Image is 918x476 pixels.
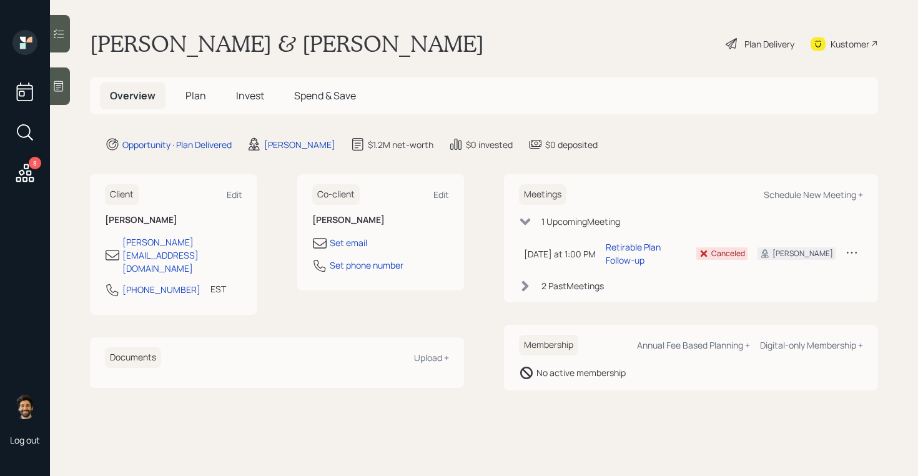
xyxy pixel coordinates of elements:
div: Edit [433,189,449,201]
div: [PERSON_NAME][EMAIL_ADDRESS][DOMAIN_NAME] [122,236,242,275]
div: Upload + [414,352,449,364]
div: [PERSON_NAME] [264,138,335,151]
div: Set email [330,236,367,249]
h6: [PERSON_NAME] [312,215,450,226]
div: Retirable Plan Follow-up [606,240,686,267]
div: [PHONE_NUMBER] [122,283,200,296]
div: Canceled [711,248,745,259]
div: No active membership [536,366,626,379]
h6: Meetings [519,184,566,205]
div: $0 invested [466,138,513,151]
div: Edit [227,189,242,201]
div: [DATE] at 1:00 PM [524,247,596,260]
h1: [PERSON_NAME] & [PERSON_NAME] [90,30,484,57]
div: Annual Fee Based Planning + [637,339,750,351]
div: EST [210,282,226,295]
h6: Documents [105,347,161,368]
div: 1 Upcoming Meeting [541,215,620,228]
div: Kustomer [831,37,869,51]
div: Schedule New Meeting + [764,189,863,201]
div: $1.2M net-worth [368,138,433,151]
div: 2 Past Meeting s [541,279,604,292]
div: Set phone number [330,259,403,272]
div: Plan Delivery [744,37,794,51]
h6: Client [105,184,139,205]
div: Log out [10,434,40,446]
h6: Membership [519,335,578,355]
img: eric-schwartz-headshot.png [12,394,37,419]
span: Invest [236,89,264,102]
div: [PERSON_NAME] [772,248,833,259]
h6: [PERSON_NAME] [105,215,242,226]
h6: Co-client [312,184,360,205]
div: Opportunity · Plan Delivered [122,138,232,151]
div: $0 deposited [545,138,598,151]
span: Plan [185,89,206,102]
span: Overview [110,89,155,102]
div: Digital-only Membership + [760,339,863,351]
div: 8 [29,157,41,169]
span: Spend & Save [294,89,356,102]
